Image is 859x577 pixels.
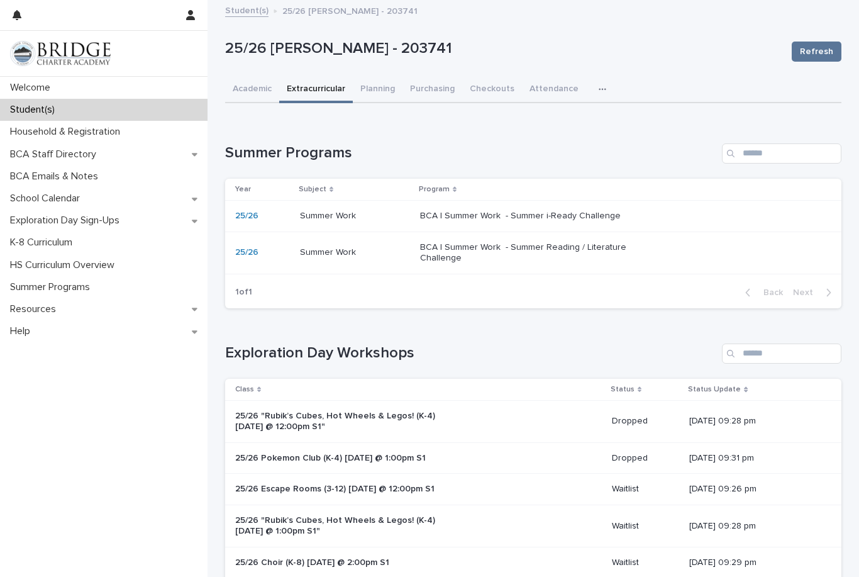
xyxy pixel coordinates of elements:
p: Summer Work [300,208,358,221]
p: Summer Programs [5,281,100,293]
p: Help [5,325,40,337]
p: Resources [5,303,66,315]
p: [DATE] 09:31 pm [689,453,821,464]
tr: 25/26 "Rubik’s Cubes, Hot Wheels & Legos! (K-4) [DATE] @ 12:00pm S1"Dropped[DATE] 09:28 pm [225,400,841,442]
button: Academic [225,77,279,103]
tr: 25/26 Escape Rooms (3-12) [DATE] @ 12:00pm S1Waitlist[DATE] 09:26 pm [225,474,841,505]
p: 25/26 Pokemon Club (K-4) [DATE] @ 1:00pm S1 [235,453,445,464]
button: Next [788,287,841,298]
p: Household & Registration [5,126,130,138]
button: Attendance [522,77,586,103]
p: BCA Emails & Notes [5,171,108,182]
p: [DATE] 09:28 pm [689,521,821,532]
img: V1C1m3IdTEidaUdm9Hs0 [10,41,111,66]
p: Welcome [5,82,60,94]
p: Dropped [612,453,680,464]
p: 25/26 "Rubik’s Cubes, Hot Wheels & Legos! (K-4) [DATE] @ 12:00pm S1" [235,411,445,432]
a: Student(s) [225,3,269,17]
p: Waitlist [612,484,680,495]
tr: 25/26 "Rubik’s Cubes, Hot Wheels & Legos! (K-4) [DATE] @ 1:00pm S1"Waitlist[DATE] 09:28 pm [225,505,841,547]
p: [DATE] 09:26 pm [689,484,821,495]
button: Back [735,287,788,298]
p: Waitlist [612,557,680,568]
p: Subject [299,182,326,196]
a: 25/26 [235,247,258,258]
p: 25/26 [PERSON_NAME] - 203741 [282,3,418,17]
input: Search [722,344,841,364]
h1: Summer Programs [225,144,717,162]
p: Student(s) [5,104,65,116]
p: HS Curriculum Overview [5,259,125,271]
p: Year [235,182,251,196]
button: Refresh [792,42,841,62]
p: Class [235,383,254,396]
p: K-8 Curriculum [5,237,82,249]
p: BCA | Summer Work - Summer i-Ready Challenge [420,211,629,221]
button: Planning [353,77,402,103]
tr: 25/26 Summer WorkSummer Work BCA | Summer Work - Summer Reading / Literature Challenge [225,232,841,274]
tr: 25/26 Pokemon Club (K-4) [DATE] @ 1:00pm S1Dropped[DATE] 09:31 pm [225,442,841,474]
p: Status Update [688,383,741,396]
button: Purchasing [402,77,462,103]
p: 25/26 "Rubik’s Cubes, Hot Wheels & Legos! (K-4) [DATE] @ 1:00pm S1" [235,515,445,537]
p: 25/26 Escape Rooms (3-12) [DATE] @ 12:00pm S1 [235,484,445,495]
p: 25/26 Choir (K-8) [DATE] @ 2:00pm S1 [235,557,445,568]
p: Exploration Day Sign-Ups [5,215,130,227]
input: Search [722,143,841,164]
p: Status [611,383,635,396]
p: BCA | Summer Work - Summer Reading / Literature Challenge [420,242,629,264]
button: Extracurricular [279,77,353,103]
p: Dropped [612,416,680,427]
span: Refresh [800,45,833,58]
span: Back [756,288,783,297]
p: Waitlist [612,521,680,532]
p: 1 of 1 [225,277,262,308]
button: Checkouts [462,77,522,103]
p: 25/26 [PERSON_NAME] - 203741 [225,40,782,58]
p: Summer Work [300,245,358,258]
a: 25/26 [235,211,258,221]
p: [DATE] 09:29 pm [689,557,821,568]
p: BCA Staff Directory [5,148,106,160]
tr: 25/26 Summer WorkSummer Work BCA | Summer Work - Summer i-Ready Challenge [225,201,841,232]
p: Program [419,182,450,196]
h1: Exploration Day Workshops [225,344,717,362]
p: [DATE] 09:28 pm [689,416,821,427]
span: Next [793,288,821,297]
p: School Calendar [5,193,90,204]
